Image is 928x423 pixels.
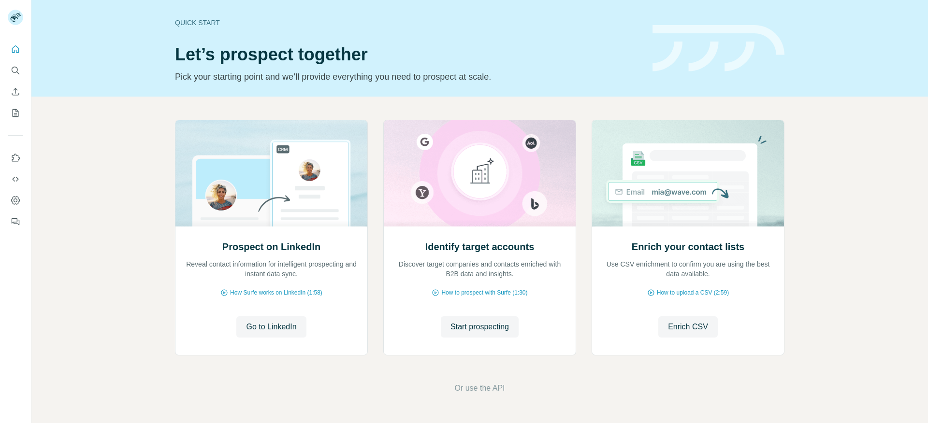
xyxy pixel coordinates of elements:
h2: Identify target accounts [425,240,535,254]
span: How to prospect with Surfe (1:30) [441,288,527,297]
button: My lists [8,104,23,122]
button: Enrich CSV [8,83,23,100]
span: How to upload a CSV (2:59) [657,288,729,297]
div: Quick start [175,18,641,28]
button: Dashboard [8,192,23,209]
span: Start prospecting [450,321,509,333]
img: banner [652,25,784,72]
button: Search [8,62,23,79]
span: Enrich CSV [668,321,708,333]
button: Or use the API [454,382,505,394]
button: Go to LinkedIn [236,316,306,338]
p: Discover target companies and contacts enriched with B2B data and insights. [393,259,566,279]
span: How Surfe works on LinkedIn (1:58) [230,288,322,297]
img: Enrich your contact lists [592,120,784,226]
p: Reveal contact information for intelligent prospecting and instant data sync. [185,259,358,279]
button: Use Surfe on LinkedIn [8,149,23,167]
p: Pick your starting point and we’ll provide everything you need to prospect at scale. [175,70,641,84]
button: Start prospecting [441,316,519,338]
h2: Prospect on LinkedIn [222,240,320,254]
h1: Let’s prospect together [175,45,641,64]
img: Prospect on LinkedIn [175,120,368,226]
span: Go to LinkedIn [246,321,296,333]
button: Use Surfe API [8,170,23,188]
img: Identify target accounts [383,120,576,226]
p: Use CSV enrichment to confirm you are using the best data available. [602,259,774,279]
h2: Enrich your contact lists [632,240,744,254]
button: Enrich CSV [658,316,718,338]
button: Feedback [8,213,23,230]
button: Quick start [8,41,23,58]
